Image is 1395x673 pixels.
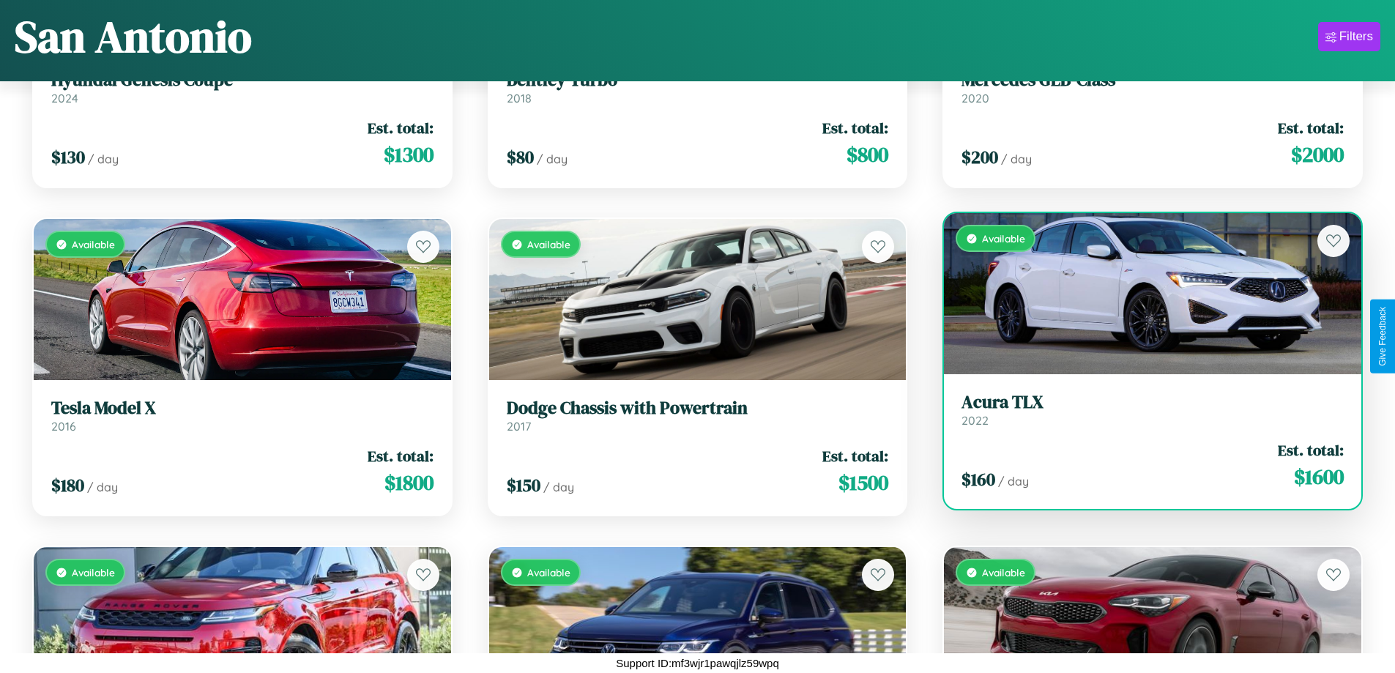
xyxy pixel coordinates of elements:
[51,145,85,169] span: $ 130
[1339,29,1373,44] div: Filters
[982,566,1025,579] span: Available
[384,140,434,169] span: $ 1300
[537,152,568,166] span: / day
[961,70,1344,105] a: Mercedes GLB-Class2020
[51,419,76,434] span: 2016
[507,91,532,105] span: 2018
[982,232,1025,245] span: Available
[961,392,1344,428] a: Acura TLX2022
[543,480,574,494] span: / day
[822,117,888,138] span: Est. total:
[1318,22,1380,51] button: Filters
[1278,117,1344,138] span: Est. total:
[1294,462,1344,491] span: $ 1600
[961,413,989,428] span: 2022
[51,398,434,434] a: Tesla Model X2016
[507,473,540,497] span: $ 150
[1291,140,1344,169] span: $ 2000
[51,91,78,105] span: 2024
[998,474,1029,488] span: / day
[88,152,119,166] span: / day
[51,70,434,105] a: Hyundai Genesis Coupe2024
[616,653,779,673] p: Support ID: mf3wjr1pawqjlz59wpq
[961,145,998,169] span: $ 200
[15,7,252,67] h1: San Antonio
[1001,152,1032,166] span: / day
[72,238,115,250] span: Available
[368,117,434,138] span: Est. total:
[822,445,888,466] span: Est. total:
[72,566,115,579] span: Available
[51,473,84,497] span: $ 180
[838,468,888,497] span: $ 1500
[507,145,534,169] span: $ 80
[961,91,989,105] span: 2020
[961,392,1344,413] h3: Acura TLX
[368,445,434,466] span: Est. total:
[507,70,889,105] a: Bentley Turbo2018
[1278,439,1344,461] span: Est. total:
[507,419,531,434] span: 2017
[527,238,570,250] span: Available
[527,566,570,579] span: Available
[1377,307,1388,366] div: Give Feedback
[847,140,888,169] span: $ 800
[961,467,995,491] span: $ 160
[51,398,434,419] h3: Tesla Model X
[507,398,889,434] a: Dodge Chassis with Powertrain2017
[507,398,889,419] h3: Dodge Chassis with Powertrain
[384,468,434,497] span: $ 1800
[87,480,118,494] span: / day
